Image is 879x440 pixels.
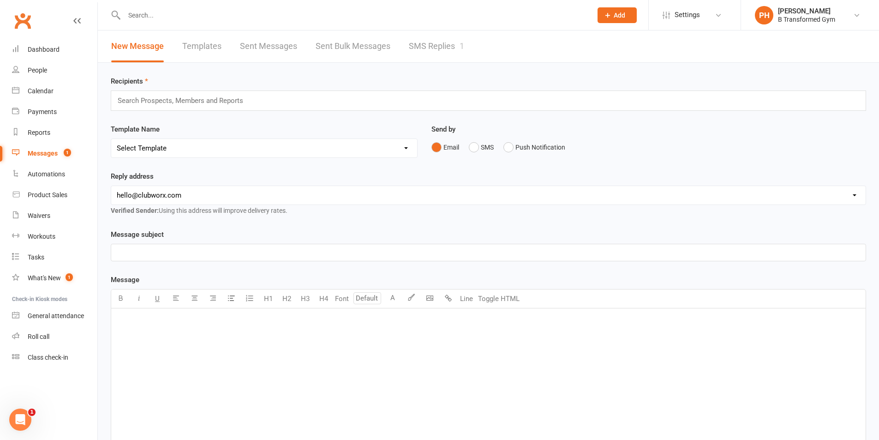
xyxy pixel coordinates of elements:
label: Recipients [111,76,148,87]
a: Sent Messages [240,30,297,62]
a: SMS Replies1 [409,30,464,62]
button: H2 [277,289,296,308]
input: Search... [121,9,586,22]
div: Workouts [28,233,55,240]
label: Message subject [111,229,164,240]
div: What's New [28,274,61,282]
span: 1 [64,149,71,157]
a: Product Sales [12,185,97,205]
div: People [28,66,47,74]
a: What's New1 [12,268,97,289]
a: Roll call [12,326,97,347]
a: Class kiosk mode [12,347,97,368]
button: H1 [259,289,277,308]
span: Using this address will improve delivery rates. [111,207,287,214]
span: Add [614,12,625,19]
div: Reports [28,129,50,136]
div: General attendance [28,312,84,319]
div: Product Sales [28,191,67,199]
a: Messages 1 [12,143,97,164]
a: Workouts [12,226,97,247]
button: Font [333,289,351,308]
div: Class check-in [28,354,68,361]
a: Payments [12,102,97,122]
a: Clubworx [11,9,34,32]
span: 1 [66,273,73,281]
label: Reply address [111,171,154,182]
label: Message [111,274,139,285]
label: Send by [431,124,455,135]
span: Settings [675,5,700,25]
span: 1 [28,409,36,416]
a: Dashboard [12,39,97,60]
div: B Transformed Gym [778,15,835,24]
span: U [155,295,160,303]
a: General attendance kiosk mode [12,306,97,326]
button: Push Notification [503,139,565,156]
div: Calendar [28,87,54,95]
div: Messages [28,150,58,157]
div: Tasks [28,253,44,261]
input: Default [353,292,381,304]
div: 1 [460,41,464,51]
div: PH [755,6,773,24]
a: People [12,60,97,81]
a: Templates [182,30,221,62]
button: Email [431,139,459,156]
button: Line [457,289,476,308]
input: Search Prospects, Members and Reports [117,95,252,107]
a: Waivers [12,205,97,226]
strong: Verified Sender: [111,207,159,214]
div: Roll call [28,333,49,340]
iframe: Intercom live chat [9,409,31,431]
div: Payments [28,108,57,115]
button: H4 [314,289,333,308]
button: A [383,289,402,308]
label: Template Name [111,124,160,135]
button: Add [598,7,637,23]
a: Reports [12,122,97,143]
button: U [148,289,167,308]
a: Tasks [12,247,97,268]
a: New Message [111,30,164,62]
a: Automations [12,164,97,185]
button: H3 [296,289,314,308]
a: Calendar [12,81,97,102]
div: [PERSON_NAME] [778,7,835,15]
div: Automations [28,170,65,178]
button: SMS [469,139,494,156]
a: Sent Bulk Messages [316,30,390,62]
div: Dashboard [28,46,60,53]
button: Toggle HTML [476,289,522,308]
div: Waivers [28,212,50,219]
